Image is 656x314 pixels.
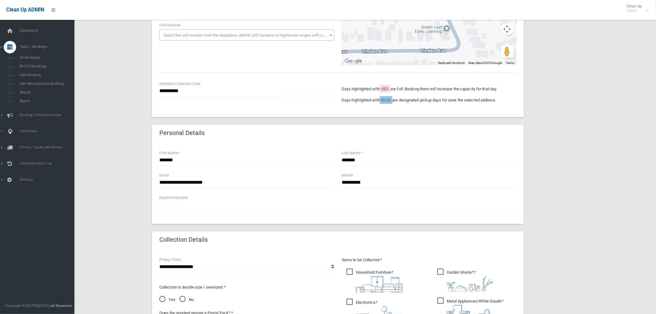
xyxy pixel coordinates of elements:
[447,276,493,292] img: 4fd8a5c772b2c999c83690221e5242e0.png
[152,127,212,139] header: Personal Details
[356,270,402,293] i: ?
[623,4,648,13] span: Clean Up
[18,99,74,103] span: Report
[18,145,80,150] span: Drivers, Trucks and Routes
[18,73,74,77] span: Add Booking
[180,296,194,303] span: No
[381,98,391,102] span: BLUE
[468,61,502,65] span: Map data ©2025 Google
[6,7,44,13] span: Clean Up ADMIN
[506,61,515,65] a: Terms (opens in new tab)
[342,85,516,93] p: Days highlighted with are full. Booking them will increase the capacity for that day.
[447,270,493,292] i: ?
[50,303,72,308] strong: Jet Dynamics
[18,64,74,69] span: [DATE] Bookings
[159,296,175,303] span: Yes
[342,96,516,104] p: Days highlighted with are designated pickup days for zone the selected address.
[18,45,80,49] span: Tasks / Bookings
[163,33,337,38] span: Select the unit number from the dropdown, delimit unit numbers or hyphenate ranges with a comma
[342,256,516,264] p: Items to be Collected *
[343,57,364,65] img: Google
[501,23,513,35] button: Map camera controls
[381,87,389,91] span: RED
[437,269,493,292] span: Garden Waste*
[627,8,642,13] small: Admin
[501,45,513,58] button: Drag Pegman onto the map to open Street View
[356,276,402,293] img: aa9efdbe659d29b613fca23ba79d85cb.png
[18,56,74,60] span: All Bookings
[18,29,80,33] span: Dashboard
[5,303,49,308] span: Copyright © [DATE]-[DATE]
[152,234,215,246] header: Collection Details
[18,113,80,117] span: Booking Collection Issues
[18,161,80,166] span: Communication Log
[18,90,74,95] span: Search
[18,82,74,86] span: Add Retrospective Booking
[159,284,334,291] p: Collection is double size / oversized *
[347,269,402,293] span: Household Furniture
[18,177,80,182] span: Settings
[343,57,364,65] a: Open this area in Google Maps (opens a new window)
[18,129,80,133] span: Addresses
[438,61,465,65] button: Keyboard shortcuts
